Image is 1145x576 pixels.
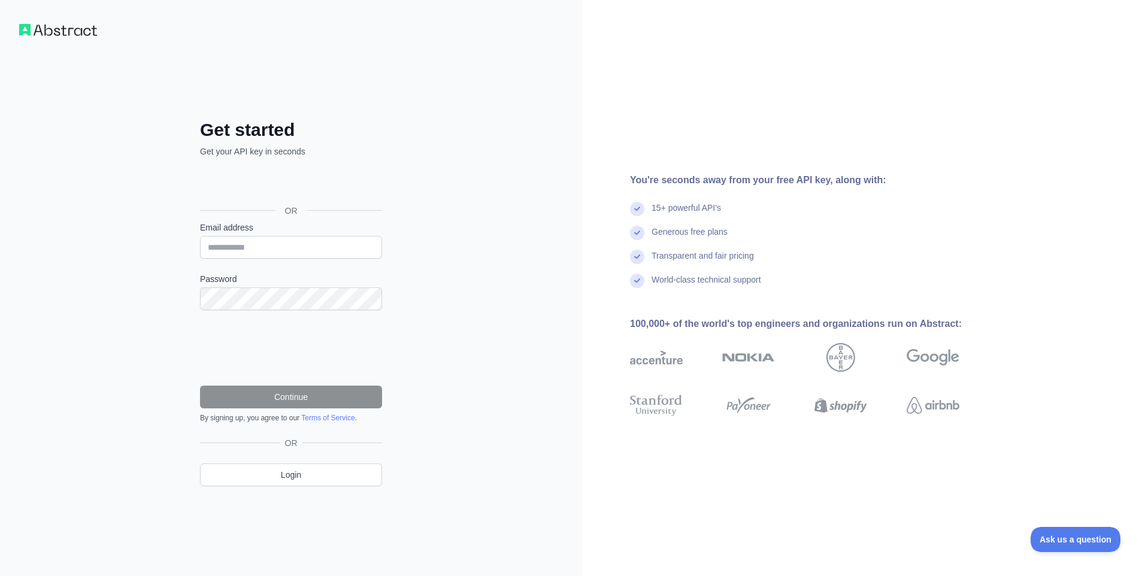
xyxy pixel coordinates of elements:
[630,173,998,187] div: You're seconds away from your free API key, along with:
[630,226,644,240] img: check mark
[200,386,382,408] button: Continue
[301,414,355,422] a: Terms of Service
[907,343,959,372] img: google
[652,202,721,226] div: 15+ powerful API's
[200,463,382,486] a: Login
[200,325,382,371] iframe: reCAPTCHA
[200,222,382,234] label: Email address
[280,437,302,449] span: OR
[630,274,644,288] img: check mark
[200,273,382,285] label: Password
[652,226,728,250] div: Generous free plans
[200,413,382,423] div: By signing up, you agree to our .
[630,343,683,372] img: accenture
[275,205,307,217] span: OR
[19,24,97,36] img: Workflow
[826,343,855,372] img: bayer
[907,392,959,419] img: airbnb
[630,317,998,331] div: 100,000+ of the world's top engineers and organizations run on Abstract:
[200,119,382,141] h2: Get started
[200,145,382,157] p: Get your API key in seconds
[194,171,386,197] iframe: Sign in with Google Button
[722,343,775,372] img: nokia
[722,392,775,419] img: payoneer
[814,392,867,419] img: shopify
[630,202,644,216] img: check mark
[652,274,761,298] div: World-class technical support
[630,392,683,419] img: stanford university
[1031,527,1121,552] iframe: Toggle Customer Support
[630,250,644,264] img: check mark
[652,250,754,274] div: Transparent and fair pricing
